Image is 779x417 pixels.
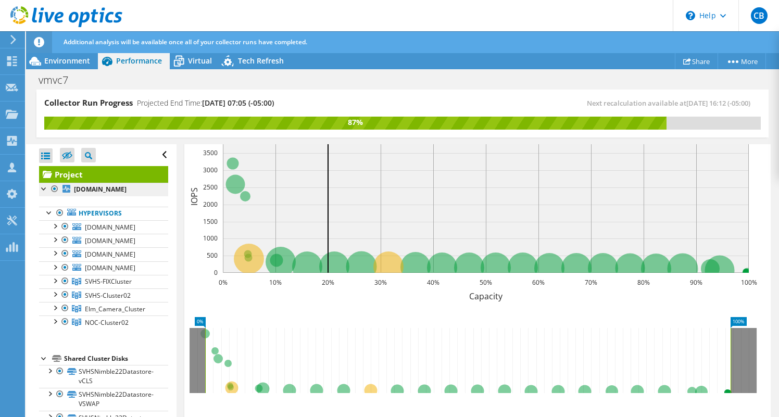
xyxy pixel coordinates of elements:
[39,234,168,247] a: [DOMAIN_NAME]
[39,388,168,411] a: SVHSNimble22Datastore-VSWAP
[238,56,284,66] span: Tech Refresh
[374,278,387,287] text: 30%
[85,318,129,327] span: NOC-Cluster02
[469,290,503,302] text: Capacity
[34,74,84,86] h1: vmvc7
[585,278,597,287] text: 70%
[269,278,282,287] text: 10%
[322,278,334,287] text: 20%
[64,37,307,46] span: Additional analysis will be available once all of your collector runs have completed.
[116,56,162,66] span: Performance
[188,56,212,66] span: Virtual
[39,247,168,261] a: [DOMAIN_NAME]
[39,315,168,329] a: NOC-Cluster02
[85,250,135,259] span: [DOMAIN_NAME]
[203,234,218,243] text: 1000
[64,352,168,365] div: Shared Cluster Disks
[203,166,218,174] text: 3000
[85,305,145,313] span: Elm_Camera_Cluster
[39,288,168,302] a: SVHS-Cluster02
[189,187,200,205] text: IOPS
[39,207,168,220] a: Hypervisors
[39,275,168,288] a: SVHS-FIXCluster
[39,365,168,388] a: SVHSNimble22Datastore-vCLS
[39,183,168,196] a: [DOMAIN_NAME]
[751,7,768,24] span: CB
[427,278,439,287] text: 40%
[686,98,750,108] span: [DATE] 16:12 (-05:00)
[39,220,168,234] a: [DOMAIN_NAME]
[85,236,135,245] span: [DOMAIN_NAME]
[202,98,274,108] span: [DATE] 07:05 (-05:00)
[137,97,274,109] h4: Projected End Time:
[85,291,131,300] span: SVHS-Cluster02
[219,278,228,287] text: 0%
[39,261,168,275] a: [DOMAIN_NAME]
[532,278,545,287] text: 60%
[207,251,218,260] text: 500
[74,185,127,194] b: [DOMAIN_NAME]
[203,148,218,157] text: 3500
[85,263,135,272] span: [DOMAIN_NAME]
[39,166,168,183] a: Project
[690,278,702,287] text: 90%
[637,278,650,287] text: 80%
[686,11,695,20] svg: \n
[480,278,492,287] text: 50%
[718,53,766,69] a: More
[741,278,757,287] text: 100%
[203,217,218,226] text: 1500
[85,277,132,286] span: SVHS-FIXCluster
[203,183,218,192] text: 2500
[675,53,718,69] a: Share
[44,117,667,128] div: 87%
[85,223,135,232] span: [DOMAIN_NAME]
[214,268,218,277] text: 0
[44,56,90,66] span: Environment
[587,98,756,108] span: Next recalculation available at
[39,302,168,315] a: Elm_Camera_Cluster
[203,200,218,209] text: 2000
